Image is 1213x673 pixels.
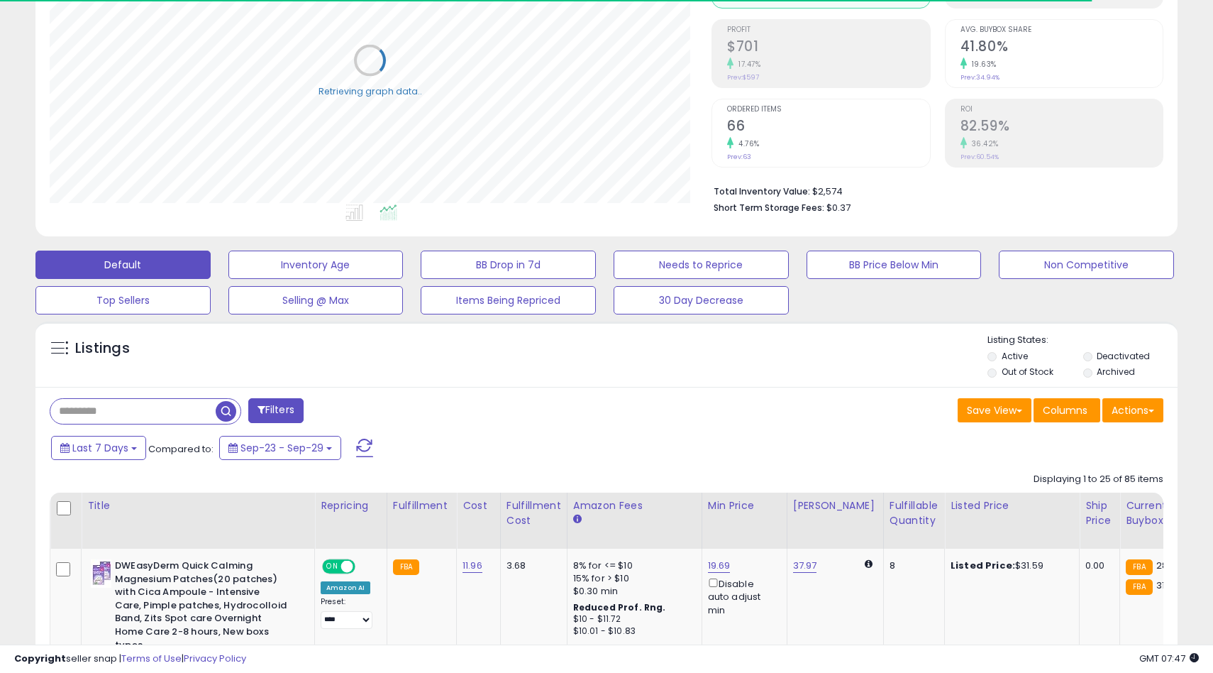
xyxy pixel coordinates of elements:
[219,436,341,460] button: Sep-23 - Sep-29
[960,118,1163,137] h2: 82.59%
[319,84,422,97] div: Retrieving graph data..
[573,559,691,572] div: 8% for <= $10
[951,559,1015,572] b: Listed Price:
[958,398,1031,422] button: Save View
[115,559,287,655] b: DWEasyDerm Quick Calming Magnesium Patches(20 patches) with Cica Ampoule - Intensive Care, Pimple...
[421,286,596,314] button: Items Being Repriced
[51,436,146,460] button: Last 7 Days
[1085,559,1109,572] div: 0.00
[733,138,760,149] small: 4.76%
[321,581,370,594] div: Amazon AI
[960,106,1163,114] span: ROI
[727,73,759,82] small: Prev: $597
[733,59,760,70] small: 17.47%
[708,559,731,573] a: 19.69
[951,498,1073,513] div: Listed Price
[793,559,817,573] a: 37.97
[1102,398,1163,422] button: Actions
[614,251,789,279] button: Needs to Reprice
[1034,473,1163,486] div: Displaying 1 to 25 of 85 items
[1002,350,1028,362] label: Active
[960,38,1163,58] h2: 41.80%
[121,652,182,665] a: Terms of Use
[421,251,596,279] button: BB Drop in 7d
[1139,652,1199,665] span: 2025-10-7 07:47 GMT
[890,559,934,572] div: 8
[951,559,1068,572] div: $31.59
[727,118,929,137] h2: 66
[14,652,66,665] strong: Copyright
[240,441,323,455] span: Sep-23 - Sep-29
[323,561,341,573] span: ON
[1002,366,1053,378] label: Out of Stock
[714,202,824,214] b: Short Term Storage Fees:
[184,652,246,665] a: Privacy Policy
[463,498,494,513] div: Cost
[573,585,691,598] div: $0.30 min
[75,339,130,359] h5: Listings
[573,513,582,526] small: Amazon Fees.
[573,572,691,585] div: 15% for > $10
[1126,498,1199,528] div: Current Buybox Price
[967,138,999,149] small: 36.42%
[999,251,1174,279] button: Non Competitive
[708,498,781,513] div: Min Price
[1126,559,1152,575] small: FBA
[321,597,376,629] div: Preset:
[890,498,938,528] div: Fulfillable Quantity
[35,251,211,279] button: Default
[1043,403,1087,417] span: Columns
[148,442,214,456] span: Compared to:
[826,201,851,214] span: $0.37
[1085,498,1114,528] div: Ship Price
[727,153,751,161] small: Prev: 63
[393,559,419,575] small: FBA
[1097,350,1150,362] label: Deactivated
[614,286,789,314] button: 30 Day Decrease
[967,59,997,70] small: 19.63%
[573,601,666,613] b: Reduced Prof. Rng.
[91,559,111,588] img: 41Y3gWSrIYL._SL40_.jpg
[248,398,304,423] button: Filters
[506,559,556,572] div: 3.68
[793,498,877,513] div: [PERSON_NAME]
[727,26,929,34] span: Profit
[72,441,128,455] span: Last 7 Days
[35,286,211,314] button: Top Sellers
[228,251,404,279] button: Inventory Age
[1034,398,1100,422] button: Columns
[714,185,810,197] b: Total Inventory Value:
[1156,559,1182,572] span: 28.35
[1156,579,1179,592] span: 31.05
[708,576,776,617] div: Disable auto adjust min
[727,38,929,58] h2: $701
[87,498,309,513] div: Title
[573,498,696,513] div: Amazon Fees
[960,153,999,161] small: Prev: 60.54%
[1097,366,1135,378] label: Archived
[573,625,691,638] div: $10.01 - $10.83
[573,613,691,625] div: $10 - $11.72
[727,106,929,114] span: Ordered Items
[321,498,381,513] div: Repricing
[353,561,376,573] span: OFF
[14,652,246,666] div: seller snap | |
[987,334,1177,347] p: Listing States:
[506,498,561,528] div: Fulfillment Cost
[807,251,982,279] button: BB Price Below Min
[714,182,1153,199] li: $2,574
[393,498,450,513] div: Fulfillment
[960,26,1163,34] span: Avg. Buybox Share
[1126,579,1152,595] small: FBA
[960,73,999,82] small: Prev: 34.94%
[228,286,404,314] button: Selling @ Max
[463,559,482,573] a: 11.96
